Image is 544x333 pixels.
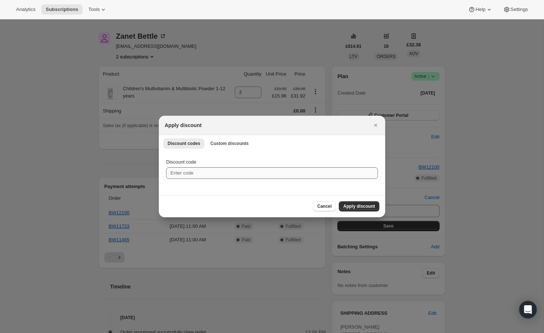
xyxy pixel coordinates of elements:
span: Custom discounts [210,141,249,146]
button: Settings [499,4,532,15]
button: Close [371,120,381,130]
span: Tools [88,7,100,12]
button: Custom discounts [206,138,253,149]
button: Subscriptions [41,4,83,15]
input: Enter code [166,167,378,179]
span: Cancel [317,203,332,209]
button: Analytics [12,4,40,15]
span: Settings [510,7,528,12]
button: Cancel [313,201,336,211]
div: Open Intercom Messenger [519,301,537,318]
button: Apply discount [339,201,379,211]
span: Subscriptions [46,7,78,12]
span: Discount code [166,159,196,165]
span: Analytics [16,7,35,12]
h2: Apply discount [165,122,202,129]
button: Tools [84,4,111,15]
span: Discount codes [168,141,200,146]
span: Apply discount [343,203,375,209]
div: Discount codes [159,151,385,195]
button: Help [464,4,497,15]
span: Help [475,7,485,12]
button: Discount codes [163,138,204,149]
